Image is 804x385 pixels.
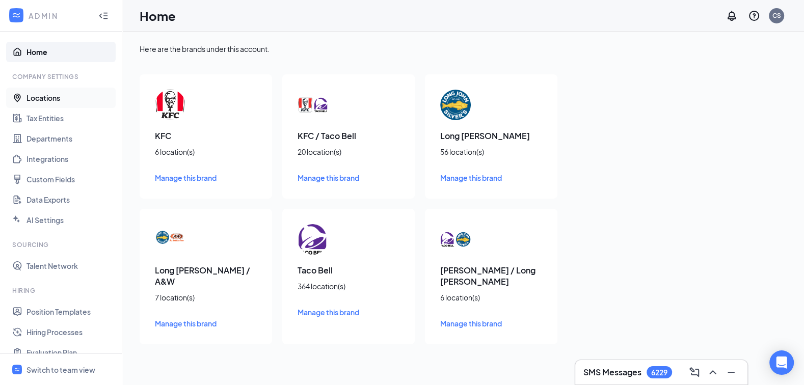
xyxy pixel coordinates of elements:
[155,130,257,142] h3: KFC
[723,364,739,380] button: Minimize
[440,147,542,157] div: 56 location(s)
[707,366,719,378] svg: ChevronUp
[772,11,781,20] div: CS
[26,149,114,169] a: Integrations
[440,173,502,182] span: Manage this brand
[748,10,760,22] svg: QuestionInfo
[26,42,114,62] a: Home
[440,318,542,329] a: Manage this brand
[26,256,114,276] a: Talent Network
[298,90,328,120] img: KFC / Taco Bell logo
[26,365,95,375] div: Switch to team view
[12,72,112,81] div: Company Settings
[583,367,641,378] h3: SMS Messages
[155,265,257,287] h3: Long [PERSON_NAME] / A&W
[298,281,399,291] div: 364 location(s)
[688,366,701,378] svg: ComposeMessage
[140,44,787,54] div: Here are the brands under this account.
[705,364,721,380] button: ChevronUp
[725,366,737,378] svg: Minimize
[26,88,114,108] a: Locations
[155,173,217,182] span: Manage this brand
[12,240,112,249] div: Sourcing
[26,301,114,322] a: Position Templates
[298,265,399,276] h3: Taco Bell
[155,224,185,255] img: Long John Silver's / A&W logo
[155,318,257,329] a: Manage this brand
[155,147,257,157] div: 6 location(s)
[298,173,359,182] span: Manage this brand
[155,172,257,183] a: Manage this brand
[298,307,399,318] a: Manage this brand
[440,172,542,183] a: Manage this brand
[298,308,359,317] span: Manage this brand
[12,286,112,295] div: Hiring
[155,292,257,302] div: 7 location(s)
[14,366,20,373] svg: WorkstreamLogo
[651,368,667,377] div: 6229
[26,342,114,363] a: Evaluation Plan
[155,90,185,120] img: KFC logo
[11,10,21,20] svg: WorkstreamLogo
[298,172,399,183] a: Manage this brand
[98,11,109,21] svg: Collapse
[26,169,114,189] a: Custom Fields
[440,265,542,287] h3: [PERSON_NAME] / Long [PERSON_NAME]
[26,322,114,342] a: Hiring Processes
[726,10,738,22] svg: Notifications
[298,147,399,157] div: 20 location(s)
[298,224,328,255] img: Taco Bell logo
[26,128,114,149] a: Departments
[26,189,114,210] a: Data Exports
[440,224,471,255] img: Taco Bell / Long John Silver's logo
[140,7,176,24] h1: Home
[298,130,399,142] h3: KFC / Taco Bell
[26,210,114,230] a: AI Settings
[440,319,502,328] span: Manage this brand
[440,292,542,302] div: 6 location(s)
[686,364,703,380] button: ComposeMessage
[769,350,794,375] div: Open Intercom Messenger
[155,319,217,328] span: Manage this brand
[440,90,471,120] img: Long John Silver's logo
[29,11,89,21] div: ADMIN
[440,130,542,142] h3: Long [PERSON_NAME]
[26,108,114,128] a: Tax Entities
